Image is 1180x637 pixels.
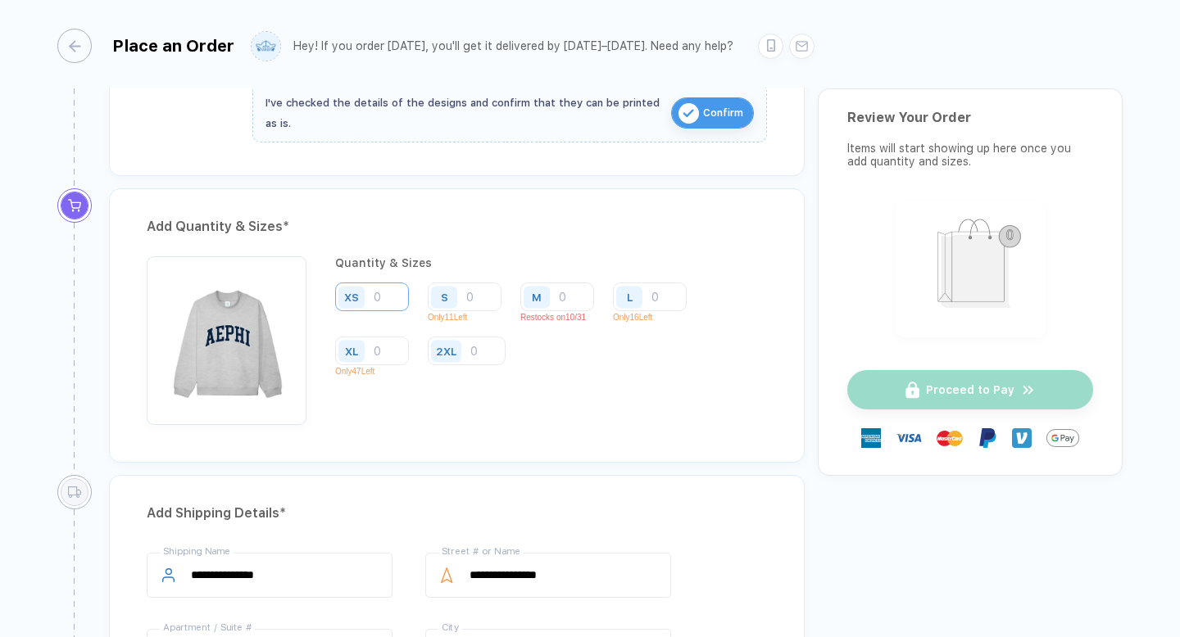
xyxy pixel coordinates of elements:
[1012,428,1032,448] img: Venmo
[678,103,699,124] img: icon
[847,110,1093,125] div: Review Your Order
[155,264,298,408] img: 1758005322212dufrs_nt_front.png
[428,313,514,322] p: Only 11 Left
[147,214,767,240] div: Add Quantity & Sizes
[147,500,767,526] div: Add Shipping Details
[1046,422,1079,454] img: GPay
[345,345,358,357] div: XL
[335,367,421,376] p: Only 47 Left
[937,425,963,451] img: master-card
[293,39,733,53] div: Hey! If you order [DATE], you'll get it delivered by [DATE]–[DATE]. Need any help?
[613,313,699,322] p: Only 16 Left
[265,93,663,133] div: I've checked the details of the designs and confirm that they can be printed as is.
[436,345,456,357] div: 2XL
[112,36,234,56] div: Place an Order
[532,291,542,303] div: M
[252,32,280,61] img: user profile
[335,256,767,269] div: Quantity & Sizes
[861,428,881,448] img: express
[847,142,1093,168] div: Items will start showing up here once you add quantity and sizes.
[441,291,448,303] div: S
[703,100,743,126] span: Confirm
[671,97,754,129] button: iconConfirm
[978,428,997,448] img: Paypal
[627,291,633,303] div: L
[344,291,359,303] div: XS
[903,208,1038,327] img: shopping_bag.png
[520,313,606,322] p: Restocks on 10/31
[896,425,922,451] img: visa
